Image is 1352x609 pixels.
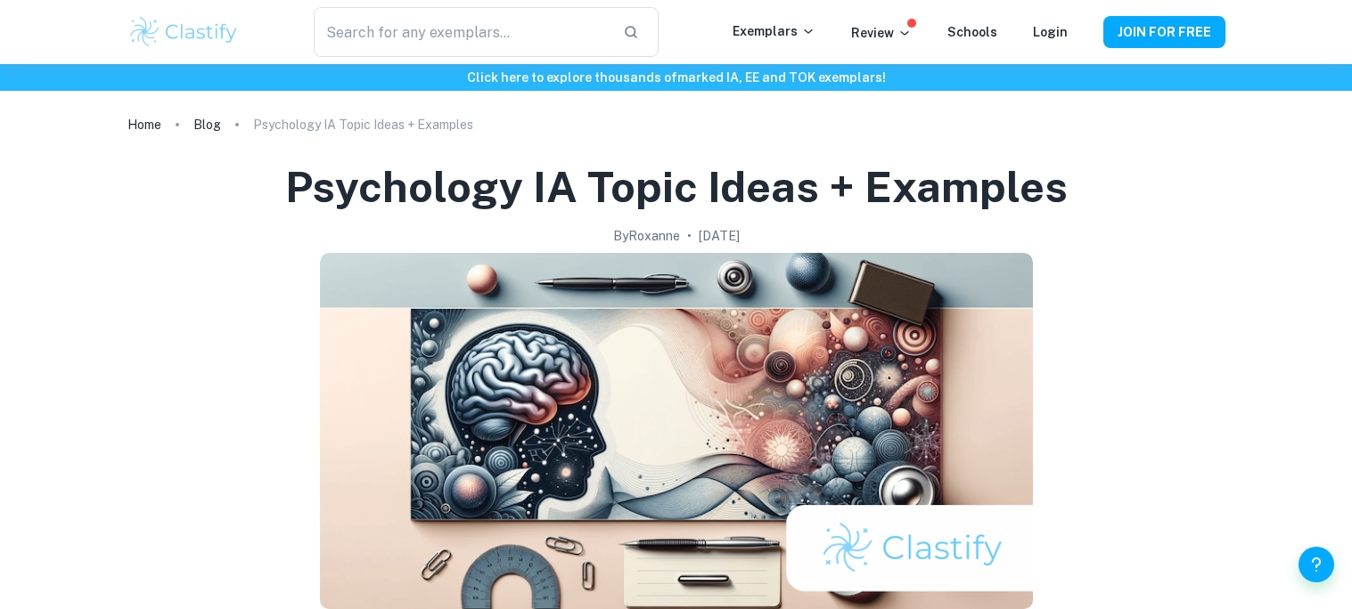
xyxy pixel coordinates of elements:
[253,115,473,134] p: Psychology IA Topic Ideas + Examples
[285,158,1068,215] h1: Psychology IA Topic Ideas + Examples
[947,25,997,39] a: Schools
[733,21,815,41] p: Exemplars
[4,68,1348,87] h6: Click here to explore thousands of marked IA, EE and TOK exemplars !
[127,14,241,50] img: Clastify logo
[193,112,221,137] a: Blog
[320,253,1033,609] img: Psychology IA Topic Ideas + Examples cover image
[1033,25,1068,39] a: Login
[127,112,161,137] a: Home
[1299,547,1334,582] button: Help and Feedback
[699,226,740,246] h2: [DATE]
[314,7,608,57] input: Search for any exemplars...
[687,226,692,246] p: •
[1103,16,1225,48] button: JOIN FOR FREE
[851,23,912,43] p: Review
[613,226,680,246] h2: By Roxanne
